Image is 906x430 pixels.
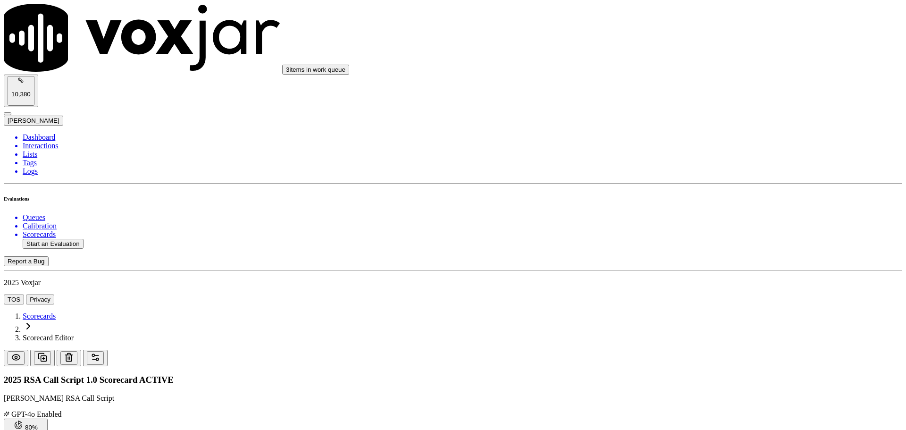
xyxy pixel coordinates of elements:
p: 2025 Voxjar [4,278,902,287]
a: Calibration [23,222,902,230]
h6: Evaluations [4,196,902,202]
nav: breadcrumb [4,312,902,342]
button: Report a Bug [4,256,49,266]
a: Queues [23,213,902,222]
span: ACTIVE [139,375,174,385]
button: 10,380 [4,75,38,107]
a: Interactions [23,142,902,150]
a: Lists [23,150,902,159]
h3: 2025 RSA Call Script 1.0 Scorecard [4,375,902,385]
a: Logs [23,167,902,176]
span: [PERSON_NAME] [8,117,59,124]
button: [PERSON_NAME] [4,116,63,126]
button: 3items in work queue [282,65,349,75]
a: Scorecards [23,312,56,320]
p: [PERSON_NAME] RSA Call Script [4,394,902,403]
span: GPT-4o Enabled [4,410,62,418]
p: 10,380 [11,91,31,98]
button: Privacy [26,295,54,304]
a: Scorecards [23,230,902,239]
button: Start an Evaluation [23,239,84,249]
img: voxjar logo [4,4,280,72]
button: TOS [4,295,24,304]
a: Tags [23,159,902,167]
button: 10,380 [8,76,34,106]
span: Scorecard Editor [23,334,74,342]
a: Dashboard [23,133,902,142]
